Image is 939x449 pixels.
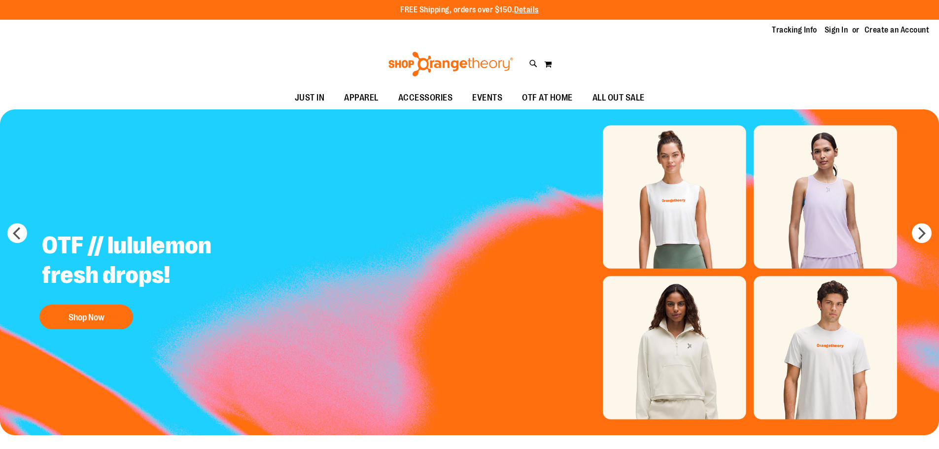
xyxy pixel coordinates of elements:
span: JUST IN [295,87,325,109]
a: OTF // lululemon fresh drops! Shop Now [35,223,279,334]
a: Details [514,5,539,14]
button: prev [7,223,27,243]
a: Sign In [825,25,848,35]
h2: OTF // lululemon fresh drops! [35,223,279,300]
img: Shop Orangetheory [387,52,515,76]
span: OTF AT HOME [522,87,573,109]
span: APPAREL [344,87,379,109]
a: Create an Account [865,25,930,35]
span: ACCESSORIES [398,87,453,109]
button: Shop Now [39,305,133,329]
span: ALL OUT SALE [592,87,645,109]
span: EVENTS [472,87,502,109]
a: Tracking Info [772,25,817,35]
button: next [912,223,932,243]
p: FREE Shipping, orders over $150. [400,4,539,16]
